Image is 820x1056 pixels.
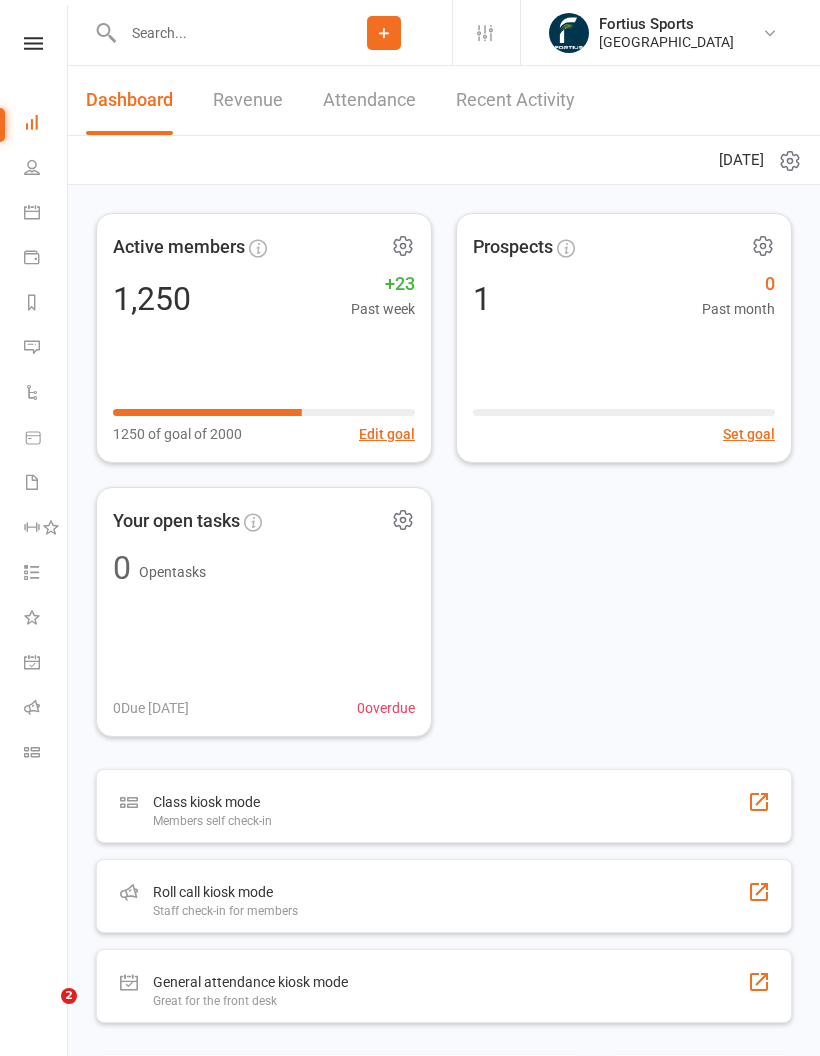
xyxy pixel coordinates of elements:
span: 0 overdue [357,697,415,719]
div: Roll call kiosk mode [153,880,298,904]
span: 0 Due [DATE] [113,697,189,719]
div: [GEOGRAPHIC_DATA] [599,33,734,51]
a: Class kiosk mode [24,732,69,777]
a: General attendance kiosk mode [24,642,69,687]
a: Dashboard [86,66,173,135]
a: People [24,147,69,192]
a: Payments [24,237,69,282]
span: 1250 of goal of 2000 [113,423,242,445]
a: Calendar [24,192,69,237]
div: Fortius Sports [599,15,734,33]
a: Reports [24,282,69,327]
span: [DATE] [719,148,764,172]
a: Dashboard [24,102,69,147]
span: Your open tasks [113,507,240,536]
div: 0 [113,552,131,584]
span: Active members [113,233,245,262]
a: Attendance [323,66,416,135]
div: Members self check-in [153,814,272,828]
span: 2 [61,988,77,1004]
button: Edit goal [359,423,415,445]
div: 1 [473,283,491,315]
span: 0 [702,270,775,299]
span: +23 [351,270,415,299]
div: Class kiosk mode [153,790,272,814]
img: thumb_image1743802567.png [549,13,589,53]
button: Set goal [723,423,775,445]
div: General attendance kiosk mode [153,970,348,994]
span: Open tasks [139,564,206,580]
span: Past month [702,298,775,320]
div: Staff check-in for members [153,904,298,918]
div: 1,250 [113,283,191,315]
iframe: Intercom live chat [20,988,68,1036]
a: Roll call kiosk mode [24,687,69,732]
a: What's New [24,597,69,642]
a: Revenue [213,66,283,135]
a: Recent Activity [456,66,575,135]
div: Great for the front desk [153,994,348,1008]
input: Search... [117,19,316,47]
a: Product Sales [24,417,69,462]
span: Past week [351,298,415,320]
span: Prospects [473,233,553,262]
